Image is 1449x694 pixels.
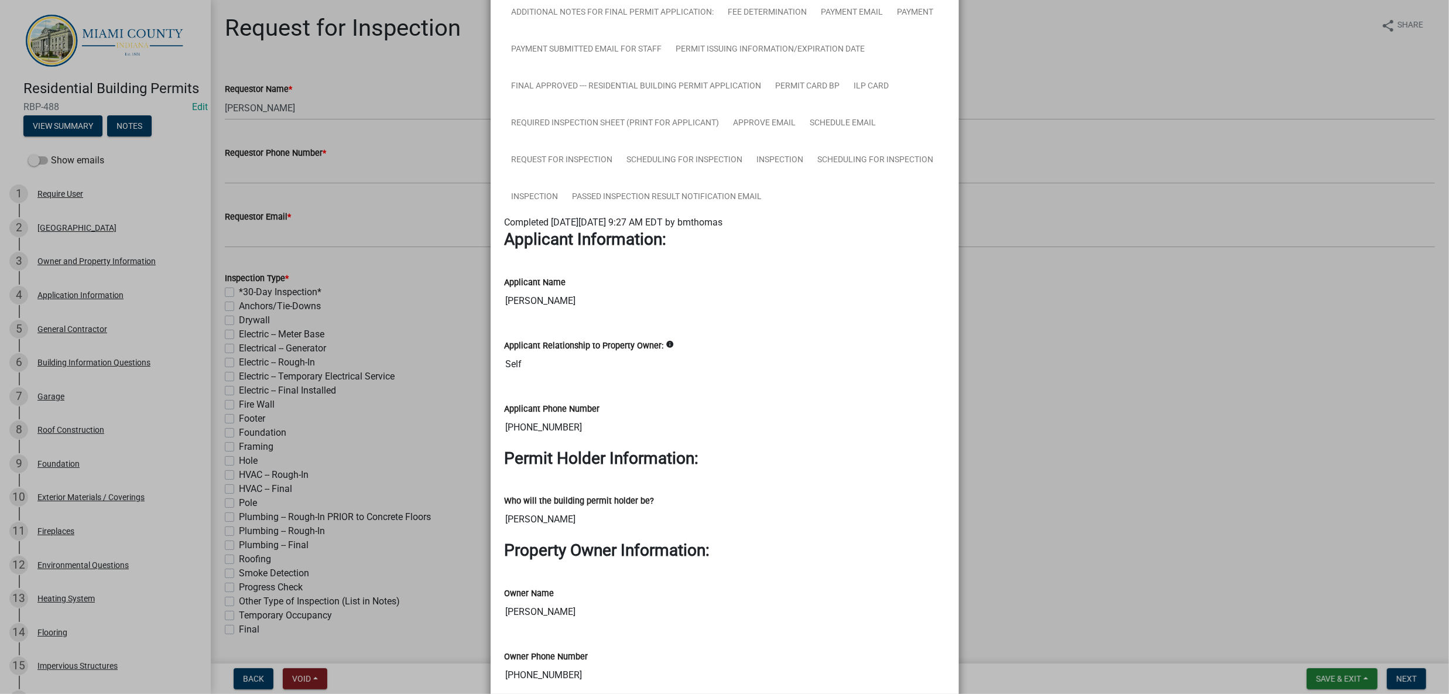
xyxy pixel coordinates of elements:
a: Permit Card BP [769,68,847,105]
i: info [666,340,674,348]
a: Request for Inspection [505,142,620,179]
label: Applicant Name [505,279,566,287]
strong: Applicant Information: [505,230,667,249]
label: Owner Phone Number [505,653,588,661]
a: Permit Issuing Information/Expiration Date [669,31,872,69]
strong: Property Owner Information: [505,541,710,560]
label: Applicant Relationship to Property Owner: [505,342,664,350]
label: Owner Name [505,590,554,598]
a: Scheduling for Inspection [811,142,941,179]
a: Schedule Email [803,105,883,142]
a: Passed Inspection Result Notification Email [566,179,769,216]
a: Approve Email [727,105,803,142]
a: Scheduling for Inspection [620,142,750,179]
a: Inspection [750,142,811,179]
strong: Permit Holder Information: [505,449,699,468]
label: Applicant Phone Number [505,405,600,413]
label: Who will the building permit holder be? [505,497,655,505]
a: Inspection [505,179,566,216]
a: Required Inspection Sheet (Print for Applicant) [505,105,727,142]
a: ILP Card [847,68,896,105]
a: FINAL Approved --- Residential Building Permit Application [505,68,769,105]
a: Payment Submitted Email For Staff [505,31,669,69]
span: Completed [DATE][DATE] 9:27 AM EDT by bmthomas [505,217,723,228]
